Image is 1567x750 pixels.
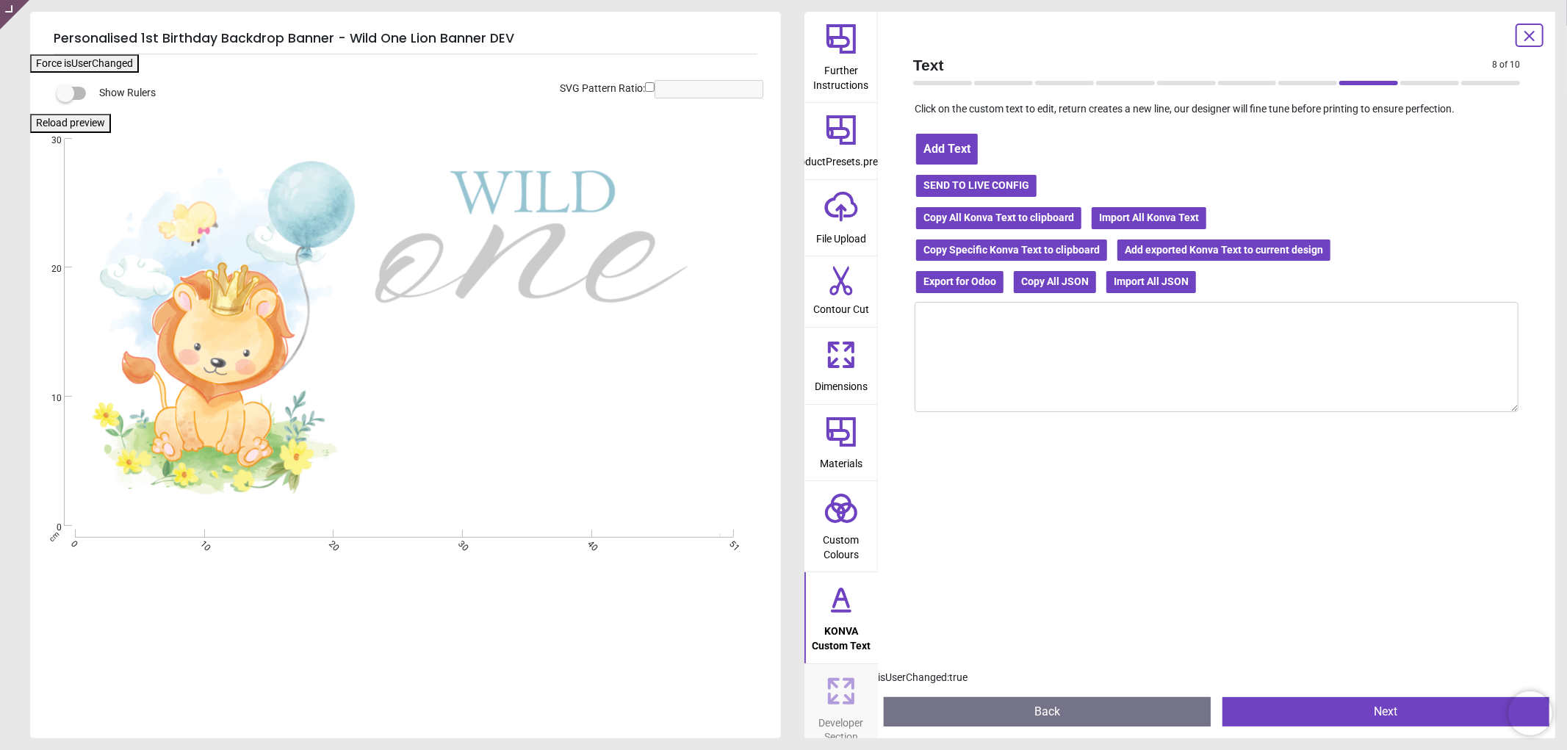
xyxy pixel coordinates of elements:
button: Copy All JSON [1012,270,1098,295]
button: Import All JSON [1105,270,1197,295]
button: Materials [804,405,878,481]
span: Contour Cut [813,295,869,317]
span: Developer Section [806,709,876,745]
span: File Upload [816,225,866,247]
span: 20 [34,263,62,275]
span: 51 [727,538,736,548]
p: Click on the custom text to edit, return creates a new line, our designer will fine tune before p... [901,102,1532,117]
label: SVG Pattern Ratio: [560,82,645,96]
button: File Upload [804,180,878,256]
button: Reload preview [30,114,111,133]
span: 30 [455,538,465,548]
button: Back [884,697,1211,726]
span: 8 of 10 [1492,59,1520,71]
button: Contour Cut [804,256,878,327]
button: Copy Specific Konva Text to clipboard [915,238,1109,263]
button: Dimensions [804,328,878,404]
span: 40 [585,538,594,548]
button: Force isUserChanged [30,54,139,73]
span: Further Instructions [806,57,876,93]
button: Copy All Konva Text to clipboard [915,206,1083,231]
button: Import All Konva Text [1090,206,1208,231]
span: 0 [34,522,62,534]
button: Add Text [915,132,979,166]
button: Further Instructions [804,12,878,102]
span: 10 [34,392,62,405]
span: 10 [198,538,207,548]
span: Text [913,54,1492,76]
button: KONVA Custom Text [804,572,878,663]
span: 30 [34,134,62,147]
span: cm [48,530,61,543]
button: Export for Odoo [915,270,1005,295]
span: Materials [820,450,862,472]
span: productPresets.preset [790,148,893,170]
span: KONVA Custom Text [806,617,876,653]
div: Show Rulers [65,84,781,102]
h5: Personalised 1st Birthday Backdrop Banner - Wild One Lion Banner DEV [54,24,757,54]
span: Dimensions [815,372,868,394]
span: 20 [326,538,336,548]
button: SEND TO LIVE CONFIG [915,173,1038,198]
span: Custom Colours [806,526,876,562]
button: Custom Colours [804,481,878,571]
iframe: Brevo live chat [1508,691,1552,735]
span: 0 [68,538,78,548]
div: isUserChanged: true [878,671,1555,685]
button: Next [1222,697,1549,726]
button: Add exported Konva Text to current design [1116,238,1332,263]
button: productPresets.preset [804,103,878,179]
